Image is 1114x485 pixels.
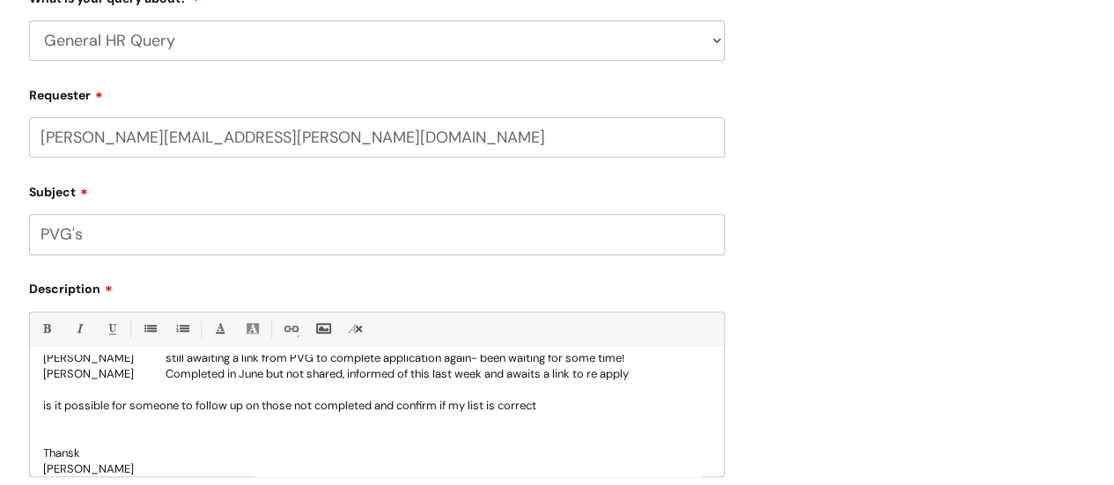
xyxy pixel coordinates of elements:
[241,318,263,340] a: Back Color
[43,398,711,414] p: is it possible for someone to follow up on those not completed and confirm if my list is correct
[312,318,334,340] a: Insert Image...
[171,318,193,340] a: 1. Ordered List (Ctrl-Shift-8)
[138,318,160,340] a: • Unordered List (Ctrl-Shift-7)
[68,318,90,340] a: Italic (Ctrl-I)
[209,318,231,340] a: Font Color
[29,179,725,200] label: Subject
[43,366,711,382] p: [PERSON_NAME] Completed in June but not shared, informed of this last week and awaits a link to r...
[29,82,725,103] label: Requester
[29,276,725,297] label: Description
[35,318,57,340] a: Bold (Ctrl-B)
[43,461,711,477] p: [PERSON_NAME]
[100,318,122,340] a: Underline(Ctrl-U)
[43,445,711,461] p: Thansk
[29,117,725,158] input: Email
[43,350,711,366] p: [PERSON_NAME] still awaiting a link from PVG to complete application again- been waiting for some...
[344,318,366,340] a: Remove formatting (Ctrl-\)
[279,318,301,340] a: Link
